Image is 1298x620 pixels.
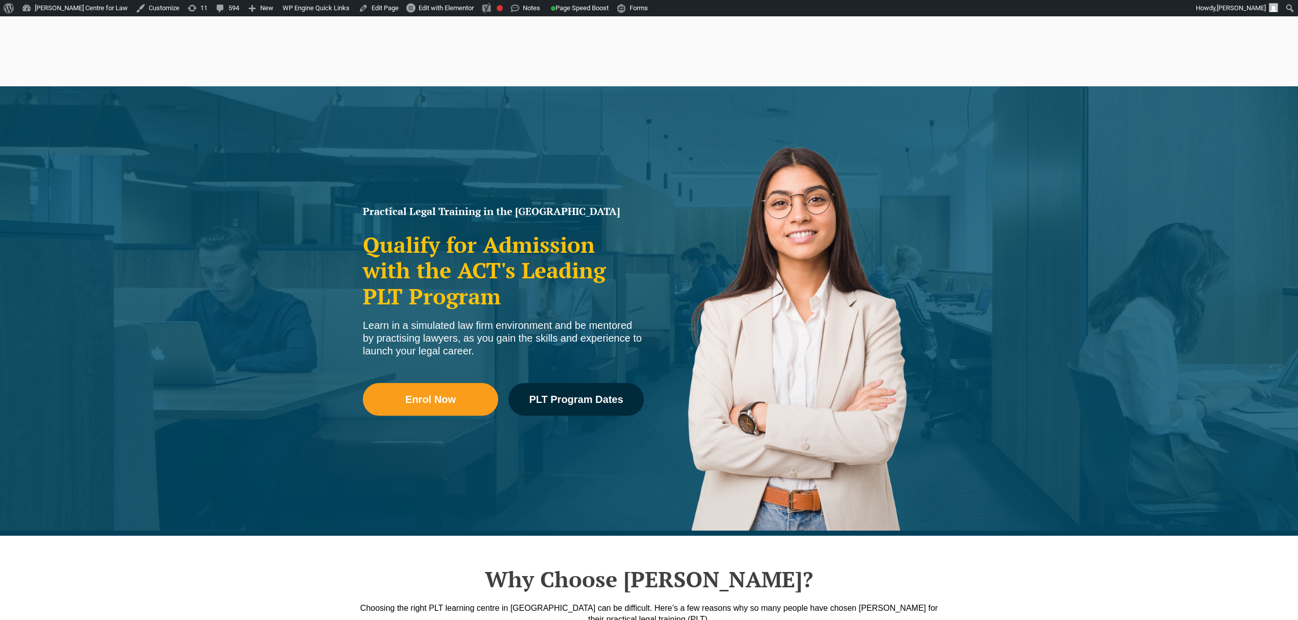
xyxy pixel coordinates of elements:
h1: Practical Legal Training in the [GEOGRAPHIC_DATA] [363,206,644,217]
div: Focus keyphrase not set [497,5,503,11]
h2: Why Choose [PERSON_NAME]? [358,566,940,592]
span: [PERSON_NAME] [1217,4,1266,12]
span: PLT Program Dates [529,394,623,404]
span: Enrol Now [405,394,456,404]
div: Learn in a simulated law firm environment and be mentored by practising lawyers, as you gain the ... [363,319,644,357]
h2: Qualify for Admission with the ACT's Leading PLT Program [363,232,644,309]
span: Edit with Elementor [419,4,474,12]
a: PLT Program Dates [508,383,644,416]
a: Enrol Now [363,383,498,416]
